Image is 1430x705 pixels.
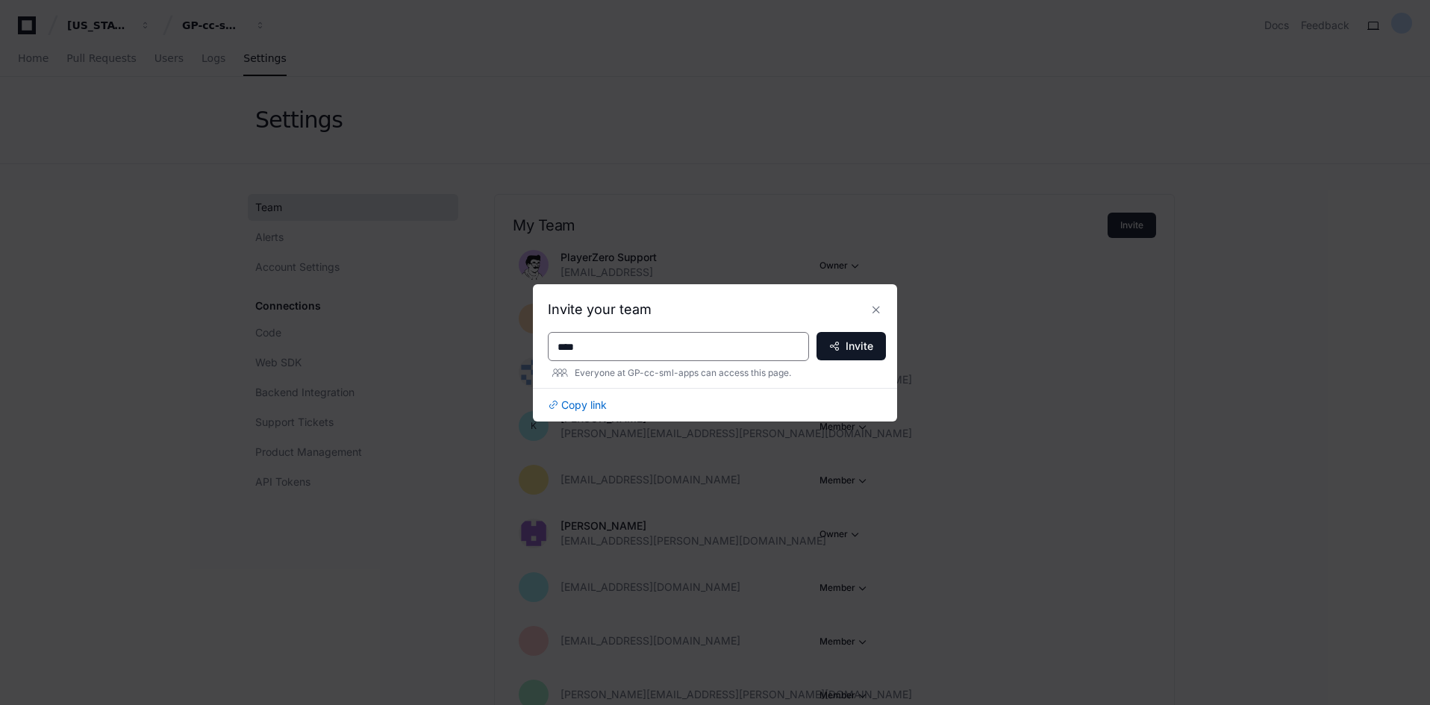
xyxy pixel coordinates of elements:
[575,367,791,379] span: Everyone at GP-cc-sml-apps can access this page.
[846,339,873,354] span: Invite
[561,398,607,413] span: Copy link
[548,301,652,317] span: Invite your team
[817,332,886,360] button: Invite
[548,398,607,413] button: Copy link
